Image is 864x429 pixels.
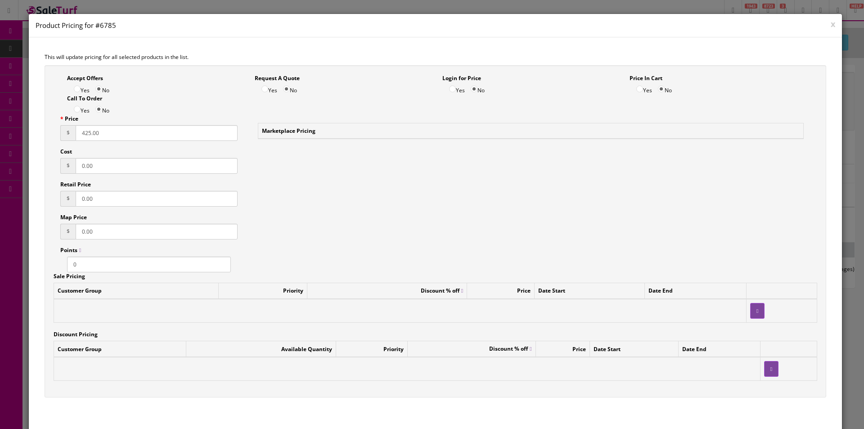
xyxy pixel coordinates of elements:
input: This should be a number with up to 2 decimal places. [76,125,238,141]
input: Yes [449,86,456,92]
label: No [471,85,485,95]
label: Request A Quote [255,74,300,82]
td: Price [467,283,535,299]
label: Accept Offers [67,74,103,82]
td: Date End [679,341,760,357]
label: Call To Order [67,95,102,103]
span: Number of points needed to buy this item. If you don't want this product to be purchased with poi... [60,246,81,254]
span: Set a percent off the existing price. If updateing a marketplace Customer Group, we will use the ... [489,345,531,352]
input: No [471,86,477,92]
label: Yes [449,85,465,95]
label: Yes [636,85,652,95]
label: Cost [60,148,72,156]
span: $ [60,125,76,141]
button: Add Special [750,303,765,319]
input: Yes [74,106,81,113]
label: Yes [74,85,90,95]
input: Yes [636,86,643,92]
td: Available Quantity [186,341,336,357]
input: No [95,106,102,113]
td: Priority [336,341,407,357]
label: Yes [261,85,277,95]
label: No [95,105,109,115]
span: Set a percent off the existing price. If updateing a marketplace Customer Group, we will use the ... [421,287,463,294]
input: Points [67,257,231,272]
label: Sale Pricing [54,272,85,280]
input: This should be a number with up to 2 decimal places. [76,158,238,174]
label: No [95,85,109,95]
label: No [283,85,297,95]
input: Yes [261,86,268,92]
label: Price [60,115,78,123]
span: $ [60,224,76,239]
td: Price [535,341,589,357]
input: No [658,86,665,92]
label: Map Price [60,213,87,221]
label: Yes [74,105,90,115]
label: No [658,85,672,95]
input: No [283,86,290,92]
input: This should be a number with up to 2 decimal places. [76,224,238,239]
button: x [831,20,835,28]
span: $ [60,158,76,174]
td: Priority [218,283,307,299]
input: No [95,86,102,92]
label: Login for Price [442,74,481,82]
label: Retail Price [60,181,91,189]
label: Price In Cart [630,74,662,82]
td: Customer Group [54,283,218,299]
button: Add Discount [764,361,778,377]
input: This should be a number with up to 2 decimal places. [76,191,238,207]
td: Date End [644,283,746,299]
td: Date Start [534,283,644,299]
td: Customer Group [54,341,186,357]
h4: Product Pricing for #6785 [36,21,836,30]
td: Date Start [590,341,679,357]
p: This will update pricing for all selected products in the list. [45,53,827,61]
input: Yes [74,86,81,92]
span: $ [60,191,76,207]
td: Marketplace Pricing [258,123,804,139]
label: Discount Pricing [54,330,98,339]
